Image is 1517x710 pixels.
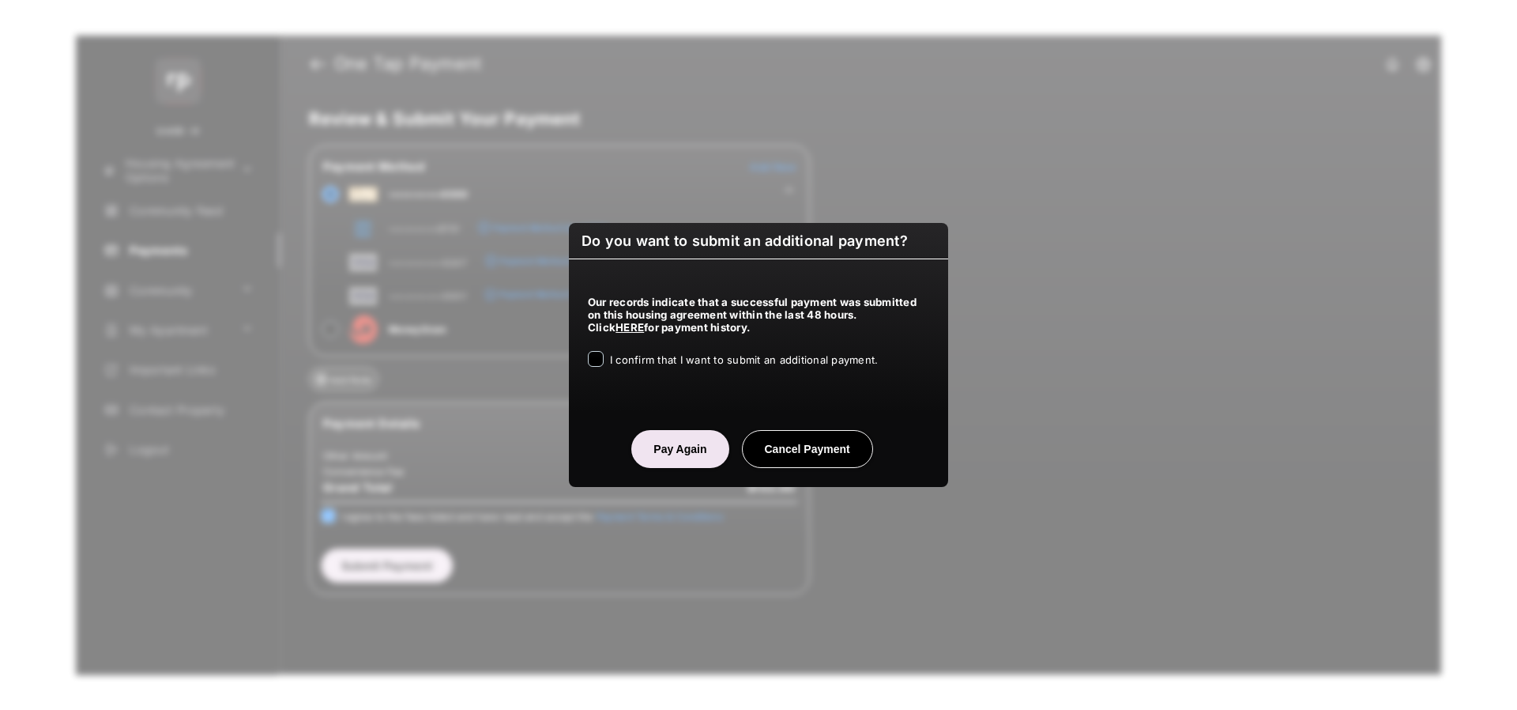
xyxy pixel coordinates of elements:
span: I confirm that I want to submit an additional payment. [610,353,878,366]
a: HERE [615,321,644,334]
h6: Do you want to submit an additional payment? [569,223,948,259]
button: Pay Again [631,430,728,468]
h5: Our records indicate that a successful payment was submitted on this housing agreement within the... [588,296,929,334]
button: Cancel Payment [742,430,873,468]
